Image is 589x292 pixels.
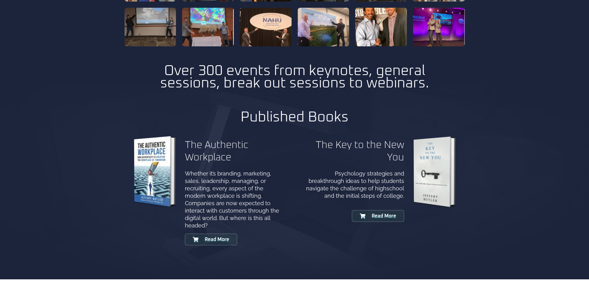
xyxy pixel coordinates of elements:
p: Psychology strategies and breakthrough ideas to help students navigate the challenge of highschoo... [304,170,404,200]
a: Read More [352,210,404,222]
h2: Published Books [149,111,440,124]
h2: The Key to the New You [304,139,404,164]
span: Read More [205,237,229,242]
h2: The Authentic Workplace [185,139,285,164]
h3: Over 300 events from keynotes, general sessions, break out sessions to webinars. [146,65,443,90]
a: Read More [185,234,237,245]
span: Read More [372,214,396,218]
p: Whether it’s branding, marketing, sales, leadership, managing, or recruiting, every aspect of the... [185,170,285,229]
